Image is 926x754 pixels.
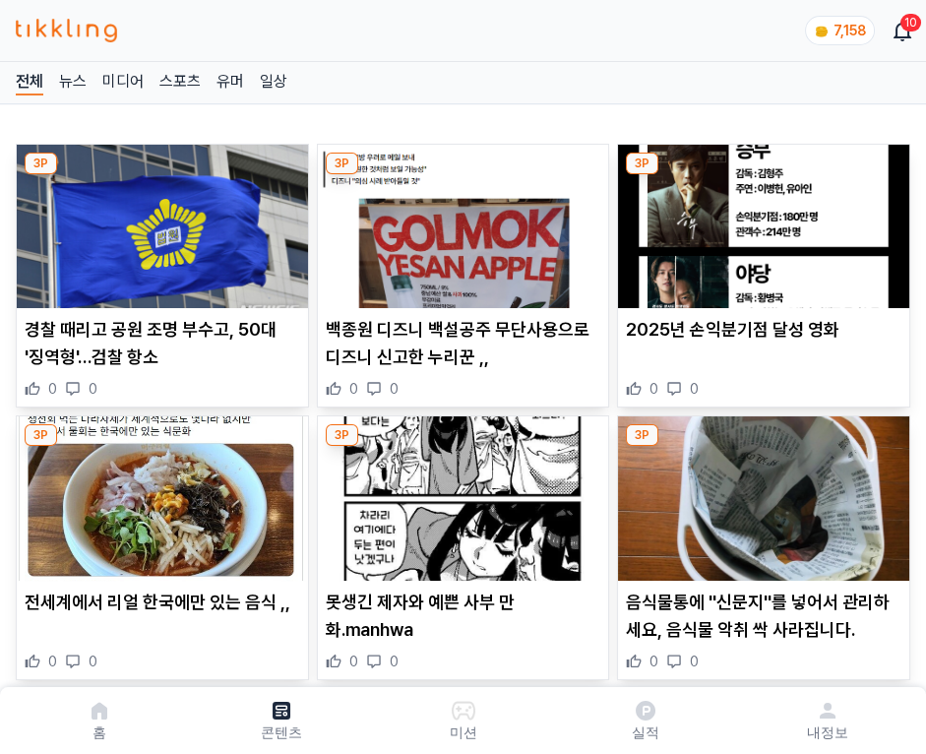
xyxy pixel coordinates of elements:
a: 유머 [216,70,244,95]
img: 경찰 때리고 공원 조명 부수고, 50대 '징역형'…검찰 항소 [17,145,308,308]
span: 0 [649,652,658,671]
span: 0 [48,652,57,671]
a: 미디어 [102,70,144,95]
button: 미션 [372,695,554,746]
span: 0 [390,379,399,399]
a: 실적 [554,695,736,746]
span: 0 [390,652,399,671]
div: 3P 못생긴 제자와 예쁜 사부 만화.manhwa 못생긴 제자와 예쁜 사부 만화.manhwa 0 0 [317,415,610,679]
div: 3P 2025년 손익분기점 달성 영화 2025년 손익분기점 달성 영화 0 0 [617,144,910,408]
p: 홈 [93,723,106,742]
div: 3P 경찰 때리고 공원 조명 부수고, 50대 '징역형'…검찰 항소 경찰 때리고 공원 조명 부수고, 50대 '징역형'…검찰 항소 0 0 [16,144,309,408]
div: 3P [25,424,57,446]
p: 내정보 [807,723,848,742]
img: 2025년 손익분기점 달성 영화 [618,145,909,308]
div: 3P 전세계에서 리얼 한국에만 있는 음식 ,, 전세계에서 리얼 한국에만 있는 음식 ,, 0 0 [16,415,309,679]
div: 3P [326,424,358,446]
div: 10 [900,14,921,31]
img: 음식물통에 ''신문지''를 넣어서 관리하세요, 음식물 악취 싹 사라집니다. [618,416,909,580]
p: 못생긴 제자와 예쁜 사부 만화.manhwa [326,589,601,644]
p: 경찰 때리고 공원 조명 부수고, 50대 '징역형'…검찰 항소 [25,316,300,371]
div: 3P 백종원 디즈니 백설공주 무단사용으로 디즈니 신고한 누리꾼 ,, 백종원 디즈니 백설공주 무단사용으로 디즈니 신고한 누리꾼 ,, 0 0 [317,144,610,408]
a: 홈 [8,695,190,746]
p: 실적 [632,723,659,742]
img: 미션 [452,699,475,723]
a: 10 [895,19,910,42]
div: 3P [626,153,658,174]
img: 백종원 디즈니 백설공주 무단사용으로 디즈니 신고한 누리꾼 ,, [318,145,609,308]
span: 0 [89,652,97,671]
span: 0 [349,379,358,399]
img: 못생긴 제자와 예쁜 사부 만화.manhwa [318,416,609,580]
div: 3P [25,153,57,174]
a: 내정보 [736,695,918,746]
div: 3P [326,153,358,174]
img: 전세계에서 리얼 한국에만 있는 음식 ,, [17,416,308,580]
p: 전세계에서 리얼 한국에만 있는 음식 ,, [25,589,300,616]
a: 콘텐츠 [190,695,372,746]
a: 뉴스 [59,70,87,95]
a: 전체 [16,70,43,95]
span: 0 [48,379,57,399]
img: coin [814,24,830,39]
a: coin 7,158 [805,16,871,45]
span: 0 [349,652,358,671]
span: 0 [690,379,699,399]
p: 백종원 디즈니 백설공주 무단사용으로 디즈니 신고한 누리꾼 ,, [326,316,601,371]
p: 콘텐츠 [261,723,302,742]
p: 2025년 손익분기점 달성 영화 [626,316,901,344]
div: 3P 음식물통에 ''신문지''를 넣어서 관리하세요, 음식물 악취 싹 사라집니다. 음식물통에 ''신문지''를 넣어서 관리하세요, 음식물 악취 싹 사라집니다. 0 0 [617,415,910,679]
span: 0 [690,652,699,671]
span: 0 [649,379,658,399]
img: 티끌링 [16,19,117,42]
p: 미션 [450,723,477,742]
a: 스포츠 [159,70,201,95]
span: 0 [89,379,97,399]
p: 음식물통에 ''신문지''를 넣어서 관리하세요, 음식물 악취 싹 사라집니다. [626,589,901,644]
div: 3P [626,424,658,446]
span: 7,158 [833,23,866,38]
a: 일상 [260,70,287,95]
